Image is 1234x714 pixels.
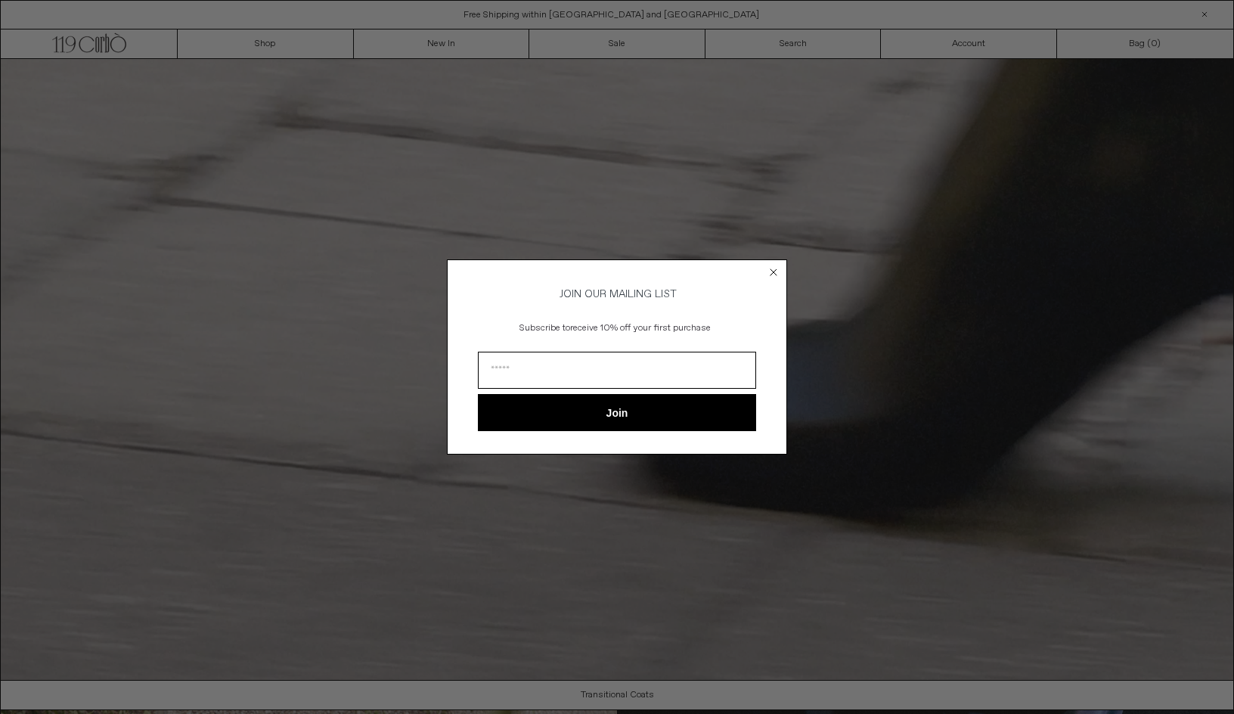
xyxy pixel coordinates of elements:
button: Close dialog [766,265,781,280]
span: Subscribe to [519,322,570,334]
button: Join [478,394,756,431]
span: receive 10% off your first purchase [570,322,711,334]
span: JOIN OUR MAILING LIST [557,287,677,301]
input: Email [478,352,756,389]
